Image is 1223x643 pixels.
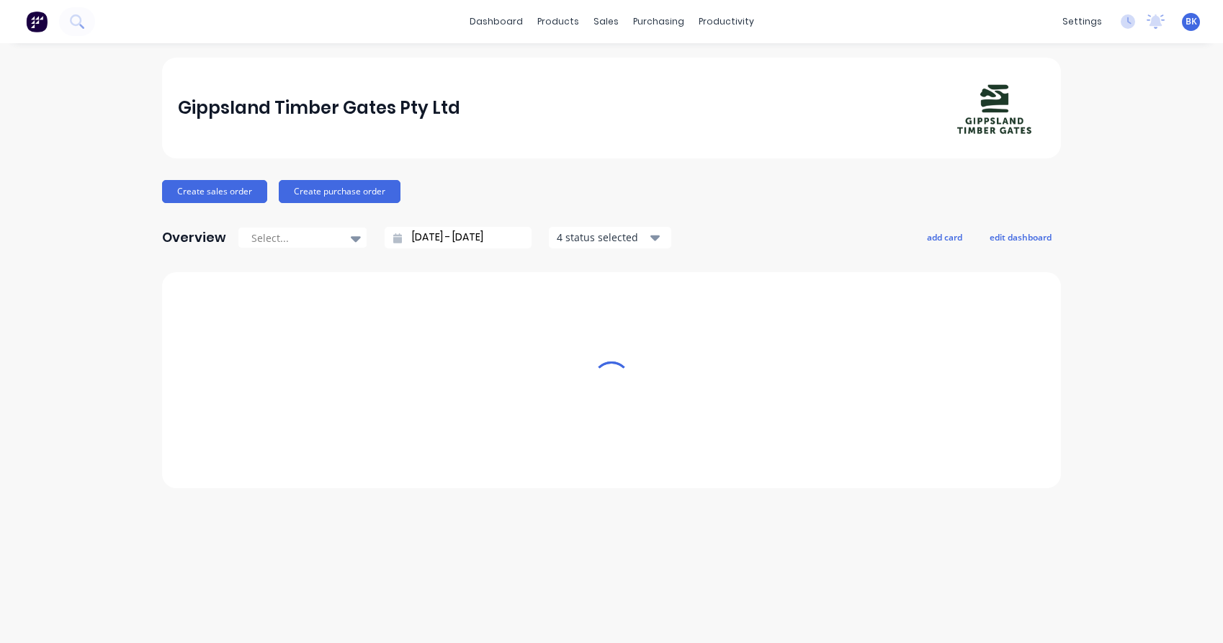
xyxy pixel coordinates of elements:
div: products [530,11,586,32]
div: productivity [691,11,761,32]
img: Factory [26,11,48,32]
div: sales [586,11,626,32]
img: Gippsland Timber Gates Pty Ltd [944,74,1045,141]
button: edit dashboard [980,228,1061,246]
button: Create sales order [162,180,267,203]
div: settings [1055,11,1109,32]
div: 4 status selected [557,230,648,245]
button: 4 status selected [549,227,671,248]
button: add card [918,228,972,246]
a: dashboard [462,11,530,32]
button: Create purchase order [279,180,400,203]
div: purchasing [626,11,691,32]
span: BK [1186,15,1197,28]
div: Overview [162,223,226,252]
div: Gippsland Timber Gates Pty Ltd [178,94,460,122]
